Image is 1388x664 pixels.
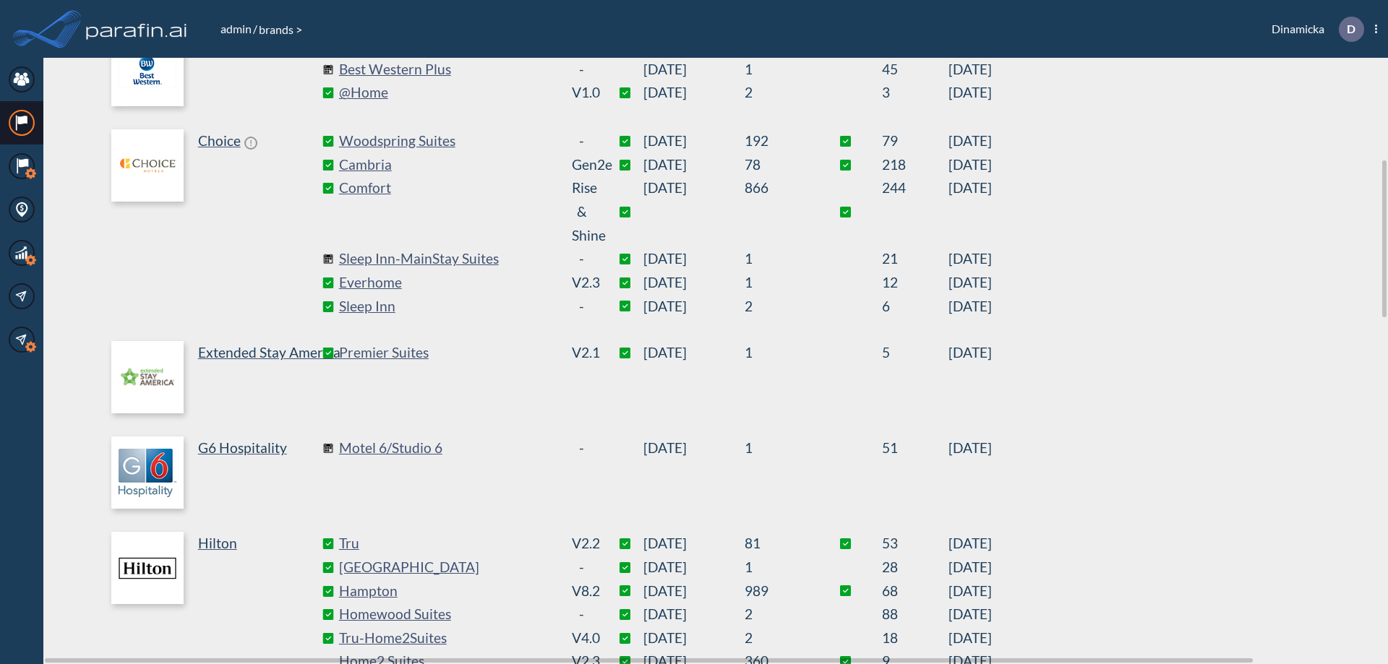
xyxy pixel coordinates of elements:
[745,556,810,579] sapn: 1
[322,64,333,75] img: comingSoon
[882,295,948,319] sapn: 6
[339,129,556,153] a: Woodspring Suites
[339,81,556,105] a: @Home
[948,271,992,295] span: [DATE]
[339,341,556,365] a: Premier Suites
[882,129,948,153] sapn: 79
[643,129,745,153] span: [DATE]
[643,532,745,556] span: [DATE]
[111,341,184,413] img: logo
[339,176,556,247] a: Comfort
[572,341,591,365] div: v2.1
[572,176,591,247] div: Rise & Shine
[198,341,340,365] p: Extended Stay America
[83,14,190,43] img: logo
[745,247,810,271] sapn: 1
[572,579,591,603] div: v8.2
[244,137,257,150] span: !
[339,295,556,319] a: Sleep Inn
[643,603,745,626] span: [DATE]
[882,579,948,603] sapn: 68
[572,247,591,271] div: -
[572,129,591,153] div: -
[643,626,745,650] span: [DATE]
[882,626,948,650] sapn: 18
[882,81,948,105] sapn: 3
[948,129,992,153] span: [DATE]
[339,532,556,556] a: Tru
[643,58,745,82] span: [DATE]
[948,579,992,603] span: [DATE]
[572,58,591,82] div: -
[948,603,992,626] span: [DATE]
[643,556,745,579] span: [DATE]
[882,556,948,579] sapn: 28
[322,254,333,264] img: comingSoon
[745,271,810,295] sapn: 1
[111,34,184,106] img: logo
[111,129,184,202] img: logo
[745,532,810,556] sapn: 81
[339,556,556,579] a: [GEOGRAPHIC_DATA]
[745,436,810,460] sapn: 1
[643,247,745,271] span: [DATE]
[745,129,810,153] sapn: 192
[572,532,591,556] div: v2.2
[339,436,556,460] a: Motel 6/Studio 6
[572,81,591,105] div: v1.0
[111,341,328,413] a: Extended Stay America
[948,247,992,271] span: [DATE]
[745,153,810,177] sapn: 78
[339,153,556,177] a: Cambria
[948,626,992,650] span: [DATE]
[882,341,948,365] sapn: 5
[111,436,328,509] a: G6 Hospitality
[745,626,810,650] sapn: 2
[948,176,992,247] span: [DATE]
[219,20,257,38] li: /
[745,579,810,603] sapn: 989
[948,81,992,105] span: [DATE]
[643,153,745,177] span: [DATE]
[111,129,328,318] a: Choice!
[1347,22,1355,35] p: D
[948,556,992,579] span: [DATE]
[643,176,745,247] span: [DATE]
[882,247,948,271] sapn: 21
[882,436,948,460] sapn: 51
[1250,17,1377,42] div: Dinamicka
[643,295,745,319] span: [DATE]
[948,436,992,460] span: [DATE]
[643,271,745,295] span: [DATE]
[643,81,745,105] span: [DATE]
[572,295,591,319] div: -
[643,579,745,603] span: [DATE]
[745,176,810,247] sapn: 866
[572,271,591,295] div: v2.3
[745,341,810,365] sapn: 1
[882,153,948,177] sapn: 218
[198,436,287,460] p: G6 Hospitality
[572,153,591,177] div: Gen2e
[882,271,948,295] sapn: 12
[948,532,992,556] span: [DATE]
[322,443,333,454] img: comingSoon
[339,247,556,271] a: Sleep Inn-MainStay Suites
[745,58,810,82] sapn: 1
[572,603,591,626] div: -
[745,81,810,105] sapn: 2
[643,341,745,365] span: [DATE]
[111,436,184,509] img: logo
[948,153,992,177] span: [DATE]
[572,436,591,460] div: -
[745,603,810,626] sapn: 2
[198,532,237,556] p: Hilton
[948,341,992,365] span: [DATE]
[339,271,556,295] a: Everhome
[882,603,948,626] sapn: 88
[198,129,241,153] p: Choice
[882,58,948,82] sapn: 45
[948,295,992,319] span: [DATE]
[572,556,591,579] div: -
[643,436,745,460] span: [DATE]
